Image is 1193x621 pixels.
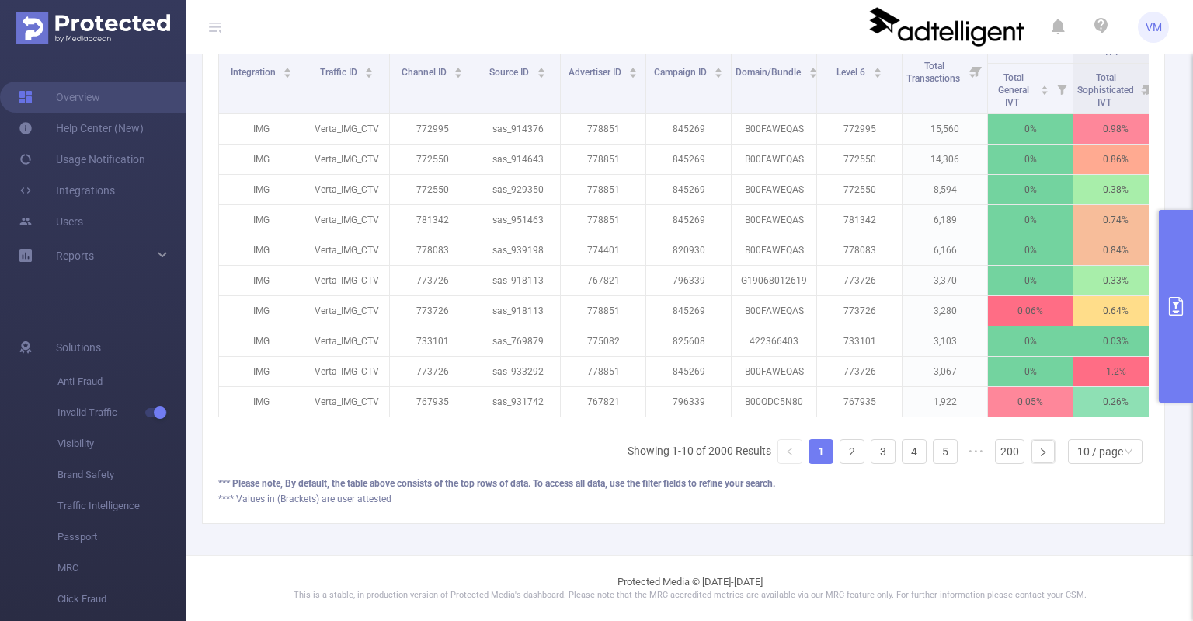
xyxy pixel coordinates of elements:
[998,72,1029,108] span: Total General IVT
[304,357,389,386] p: Verta_IMG_CTV
[1041,83,1049,88] i: icon: caret-up
[475,145,560,174] p: sas_914643
[646,205,731,235] p: 845269
[57,584,186,615] span: Click Fraud
[537,65,546,75] div: Sort
[218,492,1149,506] div: **** Values in (Brackets) are user attested
[1073,205,1158,235] p: 0.74%
[1073,387,1158,417] p: 0.26%
[903,326,987,356] p: 3,103
[817,145,902,174] p: 772550
[902,439,927,464] li: 4
[646,326,731,356] p: 825608
[873,72,882,76] i: icon: caret-down
[365,72,374,76] i: icon: caret-down
[218,476,1149,490] div: *** Please note, By default, the table above consists of the top rows of data. To access all data...
[732,175,816,204] p: B00FAWEQAS
[561,326,645,356] p: 775082
[1146,12,1162,43] span: VM
[390,266,475,295] p: 773726
[988,205,1073,235] p: 0%
[186,555,1193,621] footer: Protected Media © [DATE]-[DATE]
[537,65,545,70] i: icon: caret-up
[390,326,475,356] p: 733101
[732,266,816,295] p: G19068012619
[1040,83,1049,92] div: Sort
[1073,296,1158,326] p: 0.64%
[304,326,389,356] p: Verta_IMG_CTV
[283,65,292,70] i: icon: caret-up
[903,114,987,144] p: 15,560
[1073,145,1158,174] p: 0.86%
[646,387,731,417] p: 796339
[1136,64,1158,113] i: Filter menu
[537,72,545,76] i: icon: caret-down
[304,114,389,144] p: Verta_IMG_CTV
[817,235,902,265] p: 778083
[19,144,145,175] a: Usage Notification
[732,387,816,417] p: B00ODC5N80
[219,387,304,417] p: IMG
[219,114,304,144] p: IMG
[906,61,962,84] span: Total Transactions
[561,235,645,265] p: 774401
[1073,357,1158,386] p: 1.2%
[736,67,803,78] span: Domain/Bundle
[988,266,1073,295] p: 0%
[646,175,731,204] p: 845269
[1073,326,1158,356] p: 0.03%
[809,65,818,75] div: Sort
[817,326,902,356] p: 733101
[903,296,987,326] p: 3,280
[988,326,1073,356] p: 0%
[365,65,374,70] i: icon: caret-up
[19,206,83,237] a: Users
[1077,72,1134,108] span: Total Sophisticated IVT
[304,175,389,204] p: Verta_IMG_CTV
[646,114,731,144] p: 845269
[714,65,723,75] div: Sort
[561,205,645,235] p: 778851
[57,397,186,428] span: Invalid Traffic
[809,72,817,76] i: icon: caret-down
[646,235,731,265] p: 820930
[454,65,463,75] div: Sort
[988,175,1073,204] p: 0%
[569,67,624,78] span: Advertiser ID
[934,440,957,463] a: 5
[454,65,463,70] i: icon: caret-up
[283,65,292,75] div: Sort
[1051,64,1073,113] i: Filter menu
[988,387,1073,417] p: 0.05%
[390,296,475,326] p: 773726
[628,439,771,464] li: Showing 1-10 of 2000 Results
[903,440,926,463] a: 4
[817,357,902,386] p: 773726
[903,205,987,235] p: 6,189
[654,67,709,78] span: Campaign ID
[475,266,560,295] p: sas_918113
[873,65,882,70] i: icon: caret-up
[732,357,816,386] p: B00FAWEQAS
[475,175,560,204] p: sas_929350
[817,114,902,144] p: 772995
[304,266,389,295] p: Verta_IMG_CTV
[1083,34,1140,58] span: Sophisticated IVT
[646,145,731,174] p: 845269
[988,145,1073,174] p: 0%
[16,12,170,44] img: Protected Media
[390,175,475,204] p: 772550
[715,72,723,76] i: icon: caret-down
[390,235,475,265] p: 778083
[871,439,896,464] li: 3
[628,65,638,75] div: Sort
[561,357,645,386] p: 778851
[840,439,864,464] li: 2
[732,145,816,174] p: B00FAWEQAS
[1077,440,1123,463] div: 10 / page
[57,459,186,490] span: Brand Safety
[475,114,560,144] p: sas_914376
[817,296,902,326] p: 773726
[402,67,449,78] span: Channel ID
[903,175,987,204] p: 8,594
